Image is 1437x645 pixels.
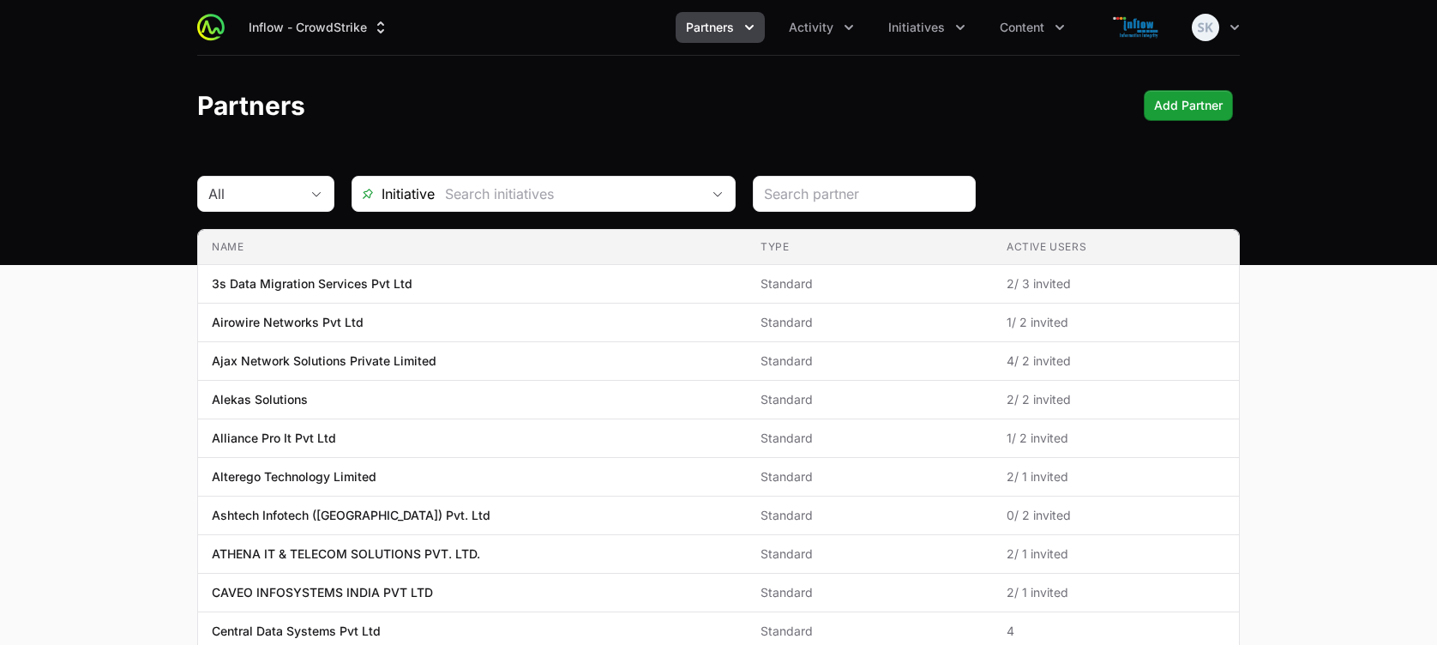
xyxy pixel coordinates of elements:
span: 2 / 1 invited [1007,546,1225,563]
button: Activity [779,12,864,43]
img: ActivitySource [197,14,225,41]
span: 4 [1007,623,1225,640]
p: Ashtech Infotech ([GEOGRAPHIC_DATA]) Pvt. Ltd [212,507,490,524]
span: 1 / 2 invited [1007,314,1225,331]
span: Standard [761,584,979,601]
p: ATHENA IT & TELECOM SOLUTIONS PVT. LTD. [212,546,480,563]
div: Content menu [989,12,1075,43]
span: Add Partner [1154,95,1223,116]
span: Standard [761,275,979,292]
span: 4 / 2 invited [1007,353,1225,370]
p: Alekas Solutions [212,391,308,408]
p: Alliance Pro It Pvt Ltd [212,430,336,447]
span: 2 / 1 invited [1007,584,1225,601]
button: Add Partner [1144,90,1233,121]
p: Airowire Networks Pvt Ltd [212,314,364,331]
p: Ajax Network Solutions Private Limited [212,353,436,370]
div: Partners menu [676,12,765,43]
span: Standard [761,507,979,524]
div: All [208,184,299,204]
div: Initiatives menu [878,12,976,43]
button: Inflow - CrowdStrike [238,12,400,43]
span: Activity [789,19,833,36]
span: 2 / 2 invited [1007,391,1225,408]
span: Content [1000,19,1044,36]
span: Standard [761,623,979,640]
span: Standard [761,468,979,485]
span: Initiatives [888,19,945,36]
span: Standard [761,391,979,408]
p: 3s Data Migration Services Pvt Ltd [212,275,412,292]
h1: Partners [197,90,305,121]
span: Initiative [352,184,435,204]
img: Inflow [1096,10,1178,45]
span: 2 / 1 invited [1007,468,1225,485]
span: 2 / 3 invited [1007,275,1225,292]
span: Standard [761,353,979,370]
p: Central Data Systems Pvt Ltd [212,623,381,640]
div: Supplier switch menu [238,12,400,43]
img: Shreesha Ka [1192,14,1219,41]
th: Name [198,230,747,265]
button: All [198,177,334,211]
button: Partners [676,12,765,43]
th: Type [747,230,993,265]
th: Active Users [993,230,1239,265]
p: Alterego Technology Limited [212,468,376,485]
div: Main navigation [225,12,1075,43]
input: Search partner [764,184,965,204]
div: Activity menu [779,12,864,43]
div: Open [700,177,735,211]
span: Standard [761,546,979,563]
span: 0 / 2 invited [1007,507,1225,524]
span: 1 / 2 invited [1007,430,1225,447]
p: CAVEO INFOSYSTEMS INDIA PVT LTD [212,584,433,601]
span: Partners [686,19,734,36]
span: Standard [761,314,979,331]
span: Standard [761,430,979,447]
button: Content [989,12,1075,43]
input: Search initiatives [435,177,700,211]
div: Primary actions [1144,90,1233,121]
button: Initiatives [878,12,976,43]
